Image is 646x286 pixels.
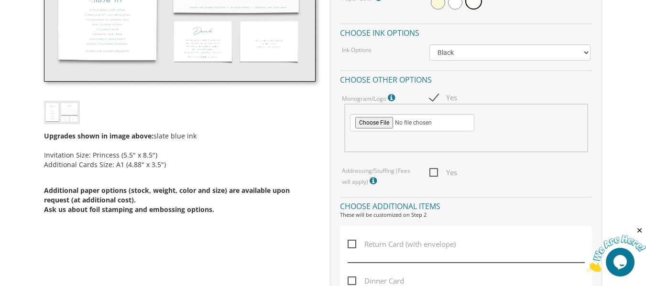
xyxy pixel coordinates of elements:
[342,46,372,54] label: Ink Options
[44,124,316,231] div: slate blue ink Invitation Size: Princess (5.5" x 8.5") Additional Cards Size: A1 (4.88" x 3.5")
[342,92,397,104] label: Monogram/Logo
[340,197,592,213] h4: Choose additional items
[340,23,592,40] h4: Choose ink options
[340,211,592,219] div: These will be customized on Step 2
[587,226,646,272] iframe: chat widget
[44,101,80,124] img: bminv-thumb-1.jpg
[342,167,415,187] label: Addressing/Stuffing (Fees will apply)
[348,238,456,250] span: Return Card (with envelope)
[44,205,214,214] span: Ask us about foil stamping and embossing options.
[429,167,457,179] span: Yes
[44,186,290,204] span: Additional paper options (stock, weight, color and size) are available upon request (at additiona...
[44,131,153,140] span: Upgrades shown in image above:
[429,92,457,104] span: Yes
[340,70,592,87] h4: Choose other options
